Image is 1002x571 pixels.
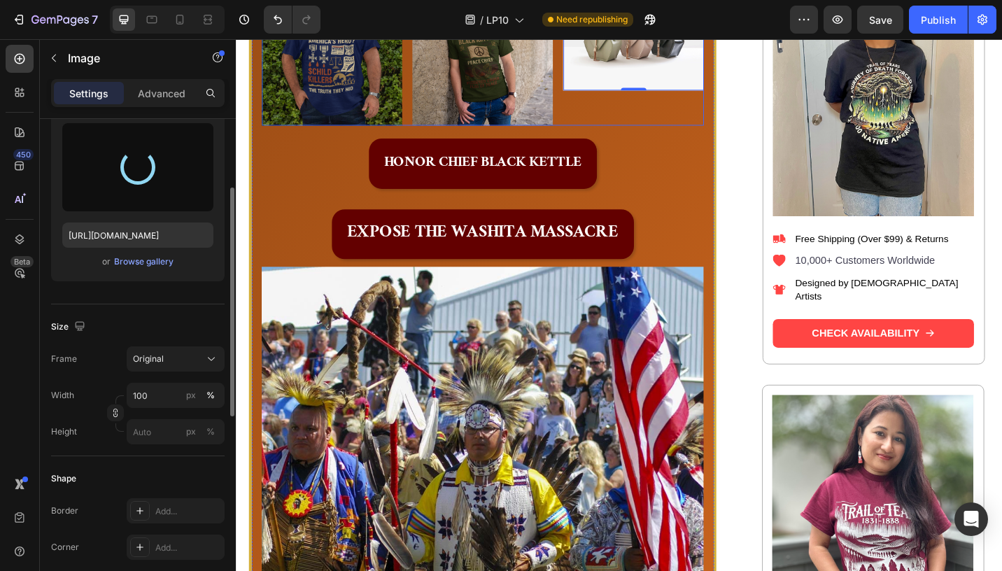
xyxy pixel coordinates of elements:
[102,253,111,270] span: or
[183,423,199,440] button: %
[51,541,79,554] div: Corner
[105,186,436,241] a: Expose the Washita Massacre
[556,13,628,26] span: Need republishing
[155,542,221,554] div: Add...
[51,472,76,485] div: Shape
[6,6,104,34] button: 7
[51,318,88,337] div: Size
[155,505,221,518] div: Add...
[162,121,379,151] span: Honor Chief Black Kettle
[588,306,808,338] a: CHECK AVAILABILITY
[68,50,187,66] p: Image
[183,387,199,404] button: %
[612,212,780,224] span: Free Shipping (Over $99) & Returns
[51,505,78,517] div: Border
[146,108,395,164] a: Honor Chief Black Kettle
[954,502,988,536] div: Open Intercom Messenger
[138,86,185,101] p: Advanced
[480,13,484,27] span: /
[612,261,791,288] span: Designed by [DEMOGRAPHIC_DATA] Artists
[62,223,213,248] input: https://example.com/image.jpg
[630,315,749,330] p: CHECK AVAILABILITY
[13,149,34,160] div: 450
[202,423,219,440] button: px
[206,389,215,402] div: %
[186,389,196,402] div: px
[909,6,968,34] button: Publish
[857,6,903,34] button: Save
[113,255,174,269] button: Browse gallery
[127,383,225,408] input: px%
[186,425,196,438] div: px
[92,11,98,28] p: 7
[10,256,34,267] div: Beta
[206,425,215,438] div: %
[612,237,765,248] span: 10,000+ Customers Worldwide
[69,86,108,101] p: Settings
[122,195,419,232] span: Expose the Washita Massacre
[869,14,892,26] span: Save
[51,389,74,402] label: Width
[921,13,956,27] div: Publish
[133,353,164,365] span: Original
[114,255,174,268] div: Browse gallery
[127,419,225,444] input: px%
[51,353,77,365] label: Frame
[236,39,1002,571] iframe: Design area
[202,387,219,404] button: px
[264,6,320,34] div: Undo/Redo
[51,425,77,438] label: Height
[127,346,225,372] button: Original
[486,13,509,27] span: LP10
